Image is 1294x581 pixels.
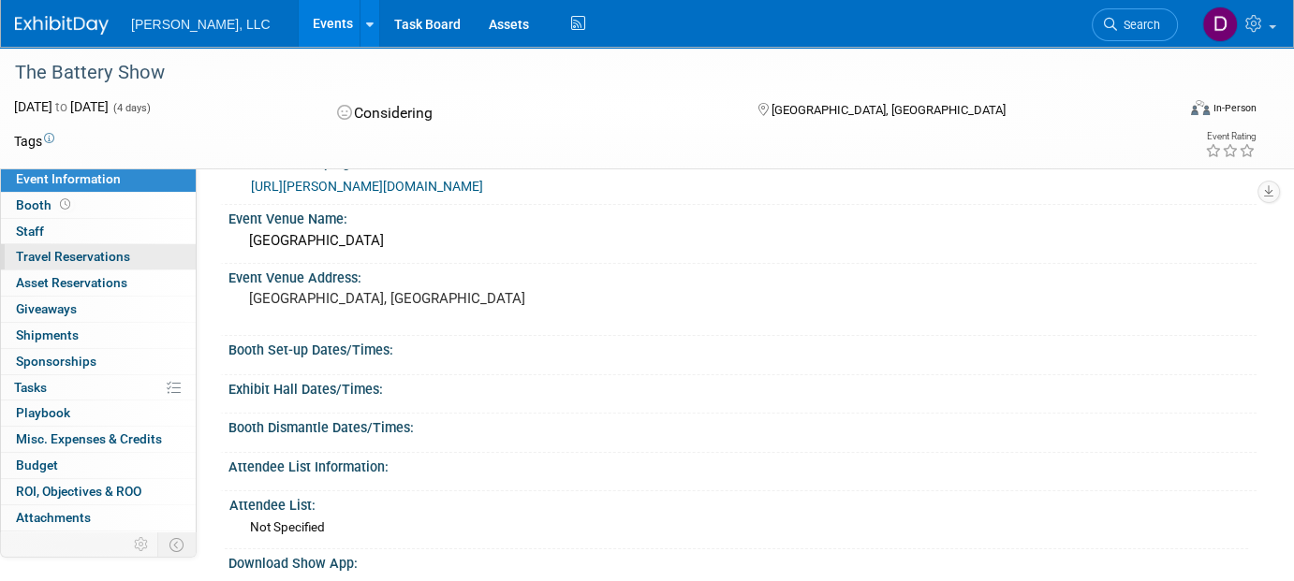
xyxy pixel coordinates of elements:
span: [DATE] [DATE] [14,99,109,114]
span: (4 days) [111,102,151,114]
a: Asset Reservations [1,270,196,296]
div: Attendee List Information: [228,453,1257,476]
span: [PERSON_NAME], LLC [131,17,271,32]
a: Booth [1,193,196,218]
div: Event Venue Address: [228,264,1257,287]
span: ROI, Objectives & ROO [16,484,141,499]
div: Event Venue Name: [228,205,1257,228]
a: Misc. Expenses & Credits [1,427,196,452]
div: Booth Set-up Dates/Times: [228,336,1257,359]
td: Toggle Event Tabs [158,532,197,557]
div: Event Rating [1205,132,1256,141]
div: The Battery Show [8,56,1151,90]
div: Not Specified [250,518,1242,536]
span: Tasks [14,380,47,395]
div: In-Person [1213,101,1257,115]
a: Travel Reservations [1,244,196,269]
td: Personalize Event Tab Strip [125,532,158,557]
td: Tags [14,132,54,151]
span: Booth [16,197,74,212]
div: Exhibit Hall Dates/Times: [228,375,1257,399]
pre: [GEOGRAPHIC_DATA], [GEOGRAPHIC_DATA] [249,290,637,307]
span: [GEOGRAPHIC_DATA], [GEOGRAPHIC_DATA] [772,103,1006,117]
a: Sponsorships [1,349,196,374]
a: Shipments [1,323,196,348]
span: Asset Reservations [16,275,127,290]
div: Considering [331,97,727,130]
a: Playbook [1,400,196,426]
span: Staff [16,224,44,239]
span: Travel Reservations [16,249,130,264]
a: Attachments [1,505,196,530]
span: Giveaways [16,301,77,316]
div: Booth Dismantle Dates/Times: [228,414,1257,437]
div: Attendee List: [229,491,1248,515]
span: to [52,99,70,114]
img: ExhibitDay [15,16,109,35]
div: [GEOGRAPHIC_DATA] [243,226,1243,255]
img: Format-Inperson.png [1191,100,1210,115]
img: Drew Vollbrecht [1202,7,1238,42]
div: Download Show App: [228,549,1257,573]
a: Event Information [1,167,196,192]
span: Playbook [16,405,70,420]
a: ROI, Objectives & ROO [1,479,196,504]
a: Giveaways [1,297,196,322]
span: Event Information [16,171,121,186]
span: Attachments [16,510,91,525]
span: Search [1117,18,1160,32]
a: Tasks [1,375,196,400]
div: Event Format [1073,97,1257,125]
a: Staff [1,219,196,244]
a: [URL][PERSON_NAME][DOMAIN_NAME] [251,179,483,194]
a: Budget [1,453,196,478]
span: Budget [16,458,58,472]
span: Shipments [16,327,79,342]
span: Sponsorships [16,354,96,369]
span: Booth not reserved yet [56,197,74,211]
a: Search [1092,8,1178,41]
span: Misc. Expenses & Credits [16,431,162,446]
